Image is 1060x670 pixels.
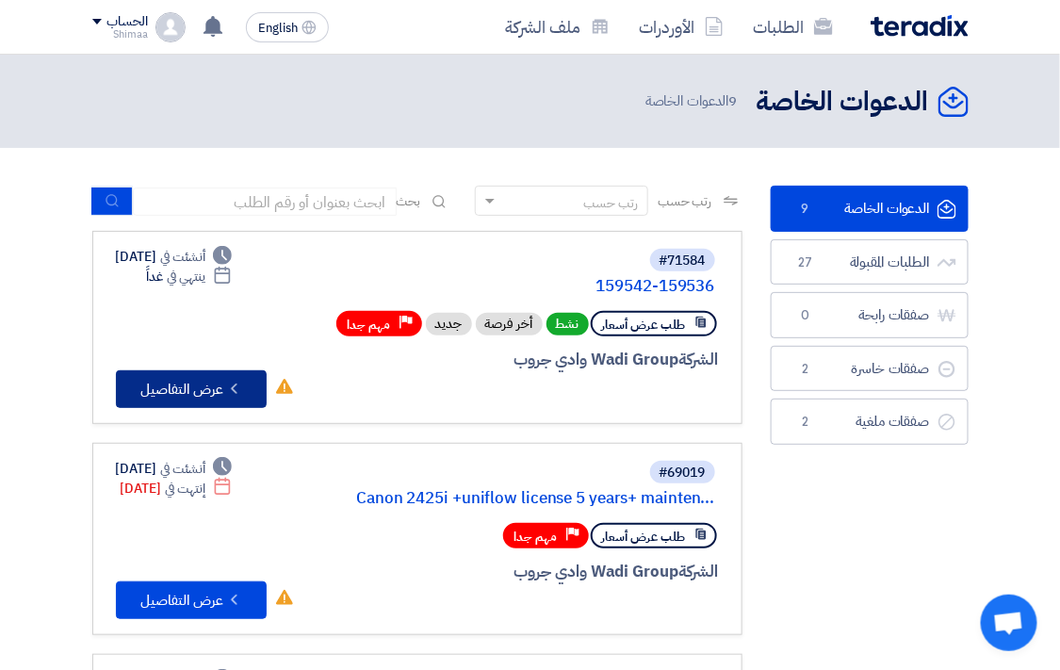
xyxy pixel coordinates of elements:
div: Wadi Group وادي جروب [310,348,719,372]
h2: الدعوات الخاصة [757,84,929,121]
span: إنتهت في [165,479,205,498]
span: نشط [546,313,589,335]
span: الشركة [678,560,719,583]
div: Open chat [981,595,1037,651]
span: 2 [794,413,817,432]
span: 27 [794,253,817,272]
a: صفقات رابحة0 [771,292,969,338]
input: ابحث بعنوان أو رقم الطلب [133,188,397,216]
div: [DATE] [116,247,233,267]
span: 0 [794,306,817,325]
div: Shimaa [92,29,148,40]
span: طلب عرض أسعار [602,316,686,334]
div: Wadi Group وادي جروب [310,560,719,584]
a: ملف الشركة [491,5,625,49]
span: الدعوات الخاصة [645,90,742,112]
span: English [258,22,298,35]
a: الأوردرات [625,5,739,49]
span: رتب حسب [658,191,711,211]
a: 159542-159536 [338,278,715,295]
a: الطلبات المقبولة27 [771,239,969,286]
button: English [246,12,329,42]
span: الشركة [678,348,719,371]
div: #71584 [660,254,706,268]
div: غداً [146,267,232,286]
div: أخر فرصة [476,313,543,335]
span: 2 [794,360,817,379]
button: عرض التفاصيل [116,581,267,619]
img: profile_test.png [155,12,186,42]
div: رتب حسب [583,193,638,213]
div: [DATE] [121,479,233,498]
span: بحث [397,191,421,211]
a: صفقات ملغية2 [771,399,969,445]
span: طلب عرض أسعار [602,528,686,546]
div: الحساب [107,14,148,30]
a: الدعوات الخاصة9 [771,186,969,232]
img: Teradix logo [871,15,969,37]
span: 9 [729,90,738,111]
span: ينتهي في [167,267,205,286]
span: مهم جدا [348,316,391,334]
a: الطلبات [739,5,848,49]
button: عرض التفاصيل [116,370,267,408]
div: جديد [426,313,472,335]
span: أنشئت في [160,459,205,479]
a: صفقات خاسرة2 [771,346,969,392]
div: [DATE] [116,459,233,479]
span: أنشئت في [160,247,205,267]
a: Canon 2425i +uniflow license 5 years+ mainten... [338,490,715,507]
span: 9 [794,200,817,219]
div: #69019 [660,466,706,480]
span: مهم جدا [514,528,558,546]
